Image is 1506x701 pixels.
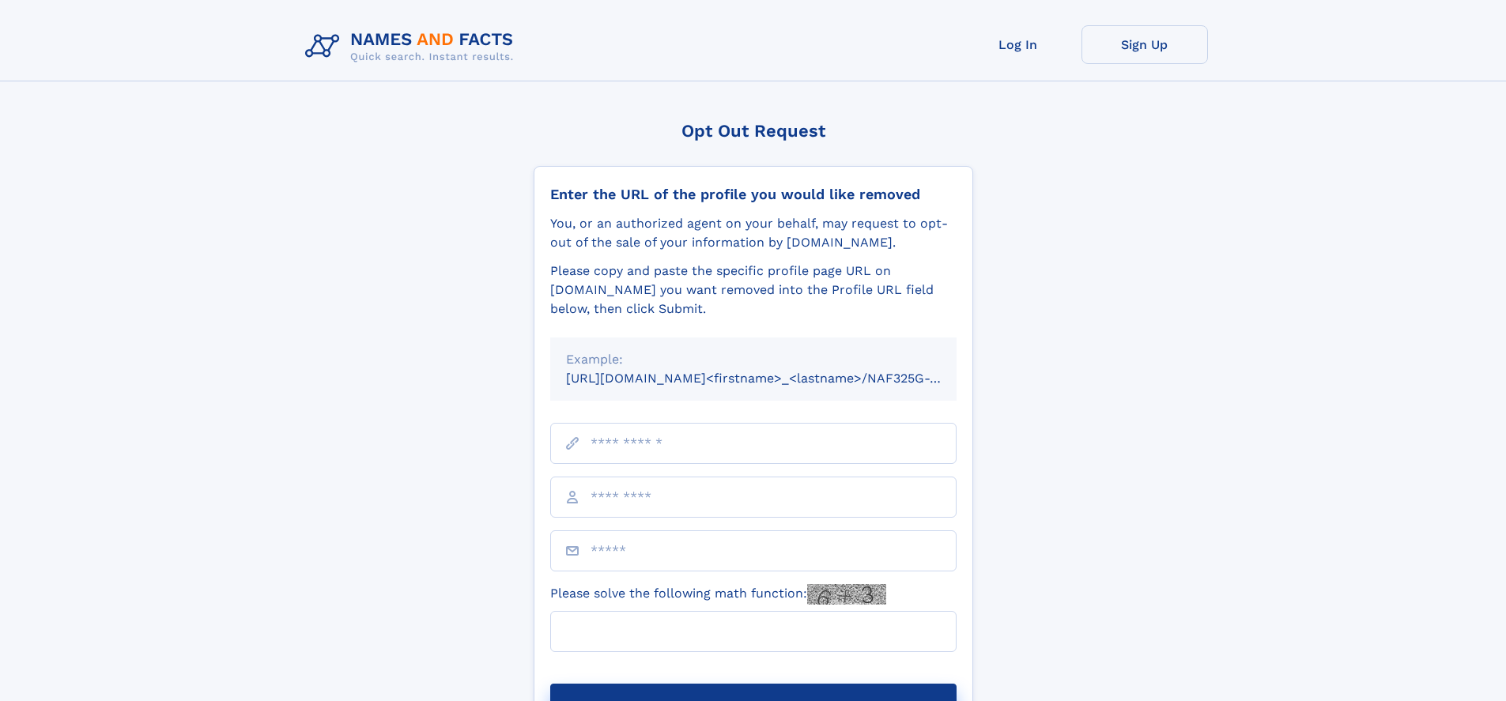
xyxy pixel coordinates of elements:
[955,25,1081,64] a: Log In
[299,25,527,68] img: Logo Names and Facts
[566,371,987,386] small: [URL][DOMAIN_NAME]<firstname>_<lastname>/NAF325G-xxxxxxxx
[550,584,886,605] label: Please solve the following math function:
[550,262,957,318] div: Please copy and paste the specific profile page URL on [DOMAIN_NAME] you want removed into the Pr...
[550,186,957,203] div: Enter the URL of the profile you would like removed
[566,350,941,369] div: Example:
[1081,25,1208,64] a: Sign Up
[550,214,957,252] div: You, or an authorized agent on your behalf, may request to opt-out of the sale of your informatio...
[534,121,973,141] div: Opt Out Request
